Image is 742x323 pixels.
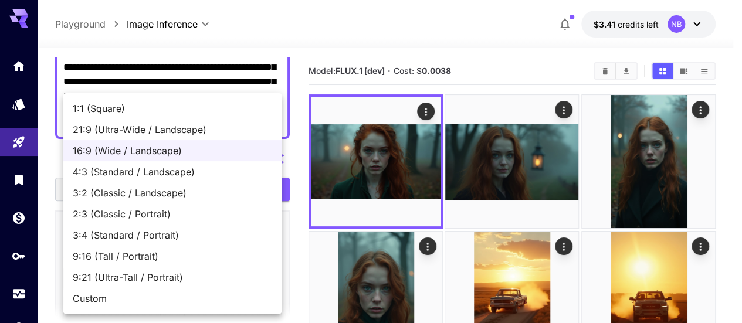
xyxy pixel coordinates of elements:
span: 21:9 (Ultra-Wide / Landscape) [73,123,272,137]
span: 2:3 (Classic / Portrait) [73,207,272,221]
span: 4:3 (Standard / Landscape) [73,165,272,179]
span: 3:4 (Standard / Portrait) [73,228,272,242]
span: 9:16 (Tall / Portrait) [73,249,272,263]
span: 1:1 (Square) [73,101,272,115]
span: 3:2 (Classic / Landscape) [73,186,272,200]
span: 9:21 (Ultra-Tall / Portrait) [73,270,272,284]
span: Custom [73,291,272,305]
span: 16:9 (Wide / Landscape) [73,144,272,158]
